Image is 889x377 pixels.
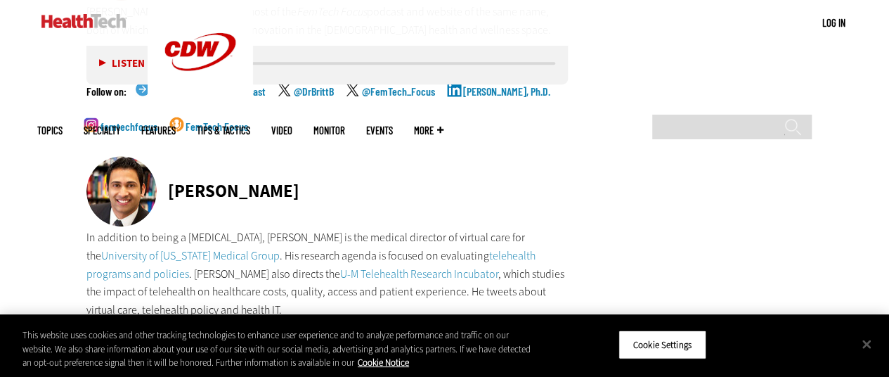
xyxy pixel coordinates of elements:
[197,125,250,136] a: Tips & Tactics
[84,125,120,136] span: Specialty
[86,229,569,319] p: In addition to being a [MEDICAL_DATA], [PERSON_NAME] is the medical director of virtual care for ...
[618,330,706,359] button: Cookie Settings
[86,248,536,281] a: telehealth programs and policies
[414,125,443,136] span: More
[37,125,63,136] span: Topics
[822,16,845,29] a: Log in
[366,125,393,136] a: Events
[851,328,882,359] button: Close
[41,14,126,28] img: Home
[313,125,345,136] a: MonITor
[148,93,253,108] a: CDW
[22,328,533,370] div: This website uses cookies and other tracking technologies to enhance user experience and to analy...
[271,125,292,136] a: Video
[822,15,845,30] div: User menu
[168,182,299,200] div: [PERSON_NAME]
[101,248,280,263] a: University of [US_STATE] Medical Group
[340,267,498,281] a: U-M Telehealth Research Incubator
[141,125,176,136] a: Features
[358,357,409,369] a: More information about your privacy
[86,156,157,226] img: Dr. Chad Ellimoottil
